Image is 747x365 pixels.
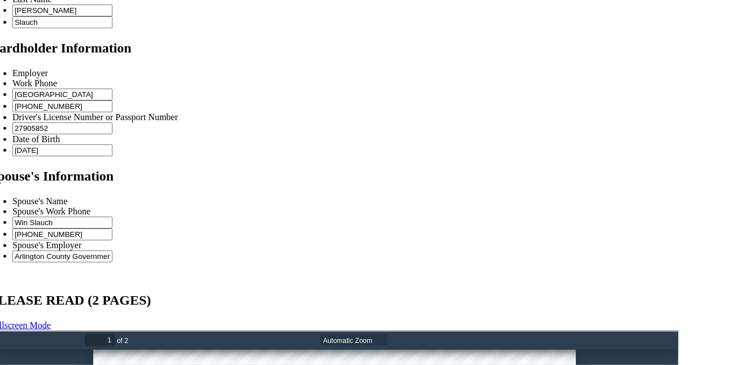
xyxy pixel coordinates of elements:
li: Spouse's Name [12,196,677,206]
li: Driver's License Number or Passport Number [12,112,611,122]
input: Page [94,2,124,15]
li: Employer [12,68,677,78]
li: Spouse's Employer [12,240,611,250]
span: of 2 [124,3,141,15]
select: Zoom [329,3,409,15]
li: Spouse's Work Phone [12,206,677,217]
li: Date of Birth [12,134,611,144]
li: Work Phone [12,78,677,89]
